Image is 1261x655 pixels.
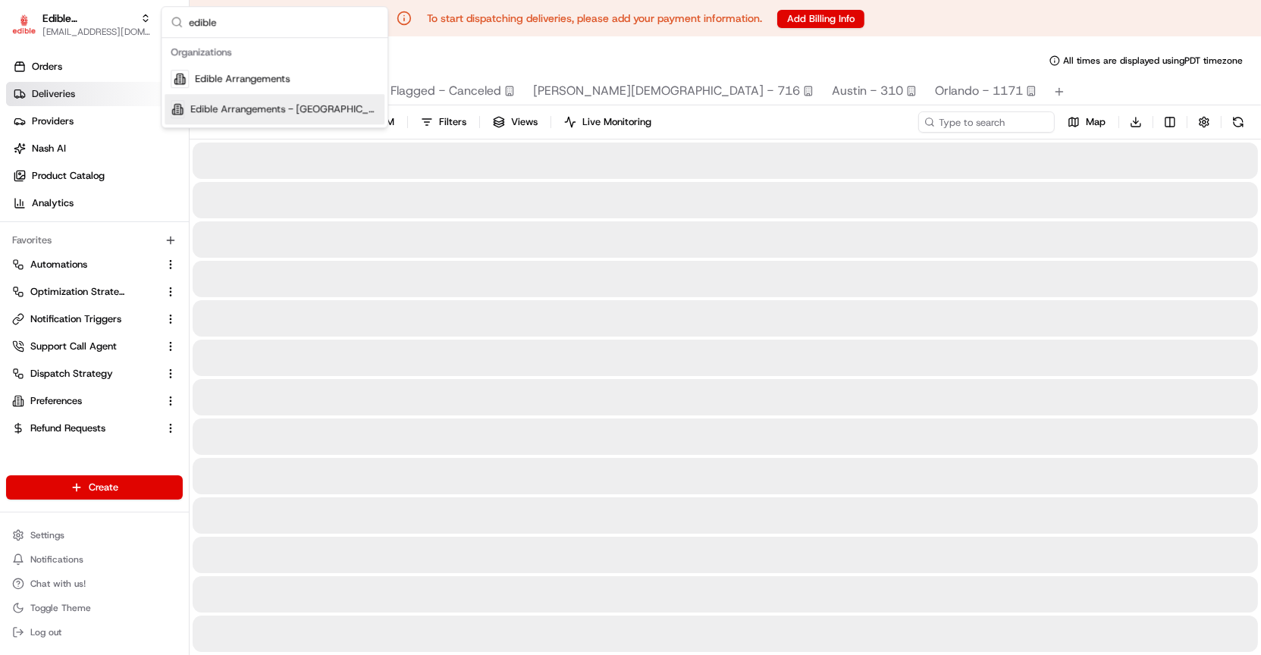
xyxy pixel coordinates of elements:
[6,573,183,594] button: Chat with us!
[12,422,158,435] a: Refund Requests
[533,82,800,100] span: [PERSON_NAME][DEMOGRAPHIC_DATA] - 716
[511,115,538,129] span: Views
[30,578,86,590] span: Chat with us!
[6,109,189,133] a: Providers
[9,213,122,240] a: 📗Knowledge Base
[122,213,249,240] a: 💻API Documentation
[439,115,466,129] span: Filters
[427,11,762,26] p: To start dispatching deliveries, please add your payment information.
[42,11,134,26] button: Edible Arrangements
[832,82,903,100] span: Austin - 310
[6,307,183,331] button: Notification Triggers
[32,142,66,155] span: Nash AI
[6,597,183,619] button: Toggle Theme
[777,10,864,28] button: Add Billing Info
[12,340,158,353] a: Support Call Agent
[12,285,158,299] a: Optimization Strategy
[1228,111,1249,133] button: Refresh
[107,255,184,268] a: Powered byPylon
[151,256,184,268] span: Pylon
[30,553,83,566] span: Notifications
[12,14,36,34] img: Edible Arrangements
[15,60,276,84] p: Welcome 👋
[190,102,378,116] span: Edible Arrangements - [GEOGRAPHIC_DATA], [GEOGRAPHIC_DATA]
[6,6,157,42] button: Edible ArrangementsEdible Arrangements[EMAIL_ADDRESS][DOMAIN_NAME]
[189,7,378,37] input: Search...
[258,149,276,167] button: Start new chat
[32,196,74,210] span: Analytics
[30,312,121,326] span: Notification Triggers
[30,258,87,271] span: Automations
[6,416,183,440] button: Refund Requests
[391,82,501,100] span: Flagged - Canceled
[15,221,27,233] div: 📗
[12,394,158,408] a: Preferences
[30,219,116,234] span: Knowledge Base
[6,280,183,304] button: Optimization Strategy
[12,258,158,271] a: Automations
[6,191,189,215] a: Analytics
[32,87,75,101] span: Deliveries
[128,221,140,233] div: 💻
[1061,111,1112,133] button: Map
[918,111,1055,133] input: Type to search
[30,422,105,435] span: Refund Requests
[30,626,61,638] span: Log out
[162,38,387,127] div: Suggestions
[52,144,249,159] div: Start new chat
[32,114,74,128] span: Providers
[6,389,183,413] button: Preferences
[6,55,189,79] a: Orders
[32,169,105,183] span: Product Catalog
[6,622,183,643] button: Log out
[30,285,126,299] span: Optimization Strategy
[42,26,151,38] button: [EMAIL_ADDRESS][DOMAIN_NAME]
[6,362,183,386] button: Dispatch Strategy
[195,72,290,86] span: Edible Arrangements
[777,9,864,28] a: Add Billing Info
[557,111,658,133] button: Live Monitoring
[30,529,64,541] span: Settings
[52,159,192,171] div: We're available if you need us!
[6,82,189,106] a: Deliveries
[15,144,42,171] img: 1736555255976-a54dd68f-1ca7-489b-9aae-adbdc363a1c4
[6,228,183,252] div: Favorites
[414,111,473,133] button: Filters
[6,252,183,277] button: Automations
[6,136,189,161] a: Nash AI
[39,97,250,113] input: Clear
[30,602,91,614] span: Toggle Theme
[30,340,117,353] span: Support Call Agent
[12,367,158,381] a: Dispatch Strategy
[30,367,113,381] span: Dispatch Strategy
[12,312,158,326] a: Notification Triggers
[6,525,183,546] button: Settings
[6,164,189,188] a: Product Catalog
[32,60,62,74] span: Orders
[1086,115,1106,129] span: Map
[143,219,243,234] span: API Documentation
[165,41,384,64] div: Organizations
[30,394,82,408] span: Preferences
[1063,55,1243,67] span: All times are displayed using PDT timezone
[6,549,183,570] button: Notifications
[6,334,183,359] button: Support Call Agent
[582,115,651,129] span: Live Monitoring
[486,111,544,133] button: Views
[6,475,183,500] button: Create
[89,481,118,494] span: Create
[15,14,45,45] img: Nash
[935,82,1023,100] span: Orlando - 1171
